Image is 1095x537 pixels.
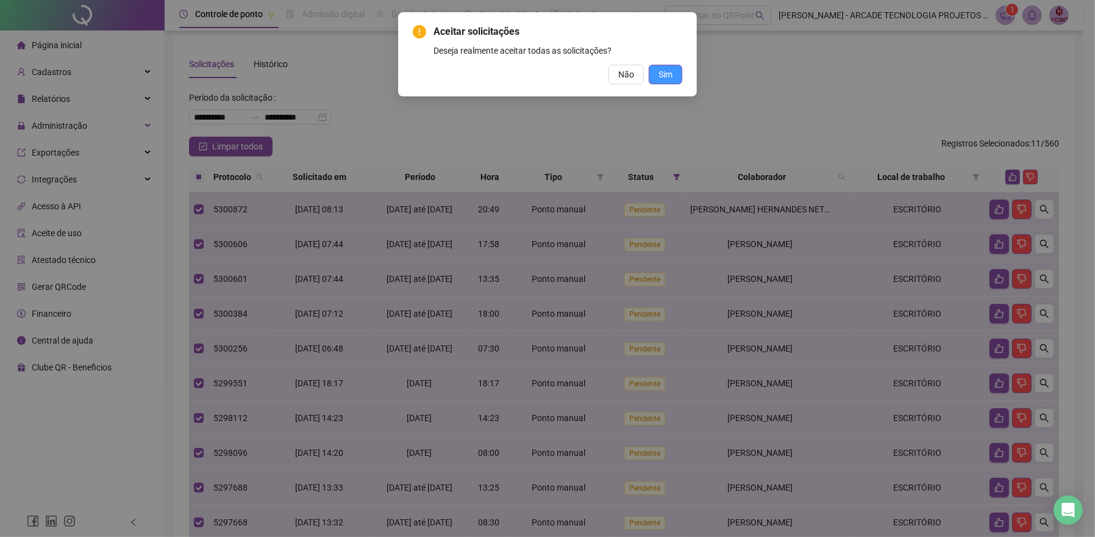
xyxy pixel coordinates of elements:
div: Deseja realmente aceitar todas as solicitações? [433,44,682,57]
span: Sim [658,68,672,81]
div: Open Intercom Messenger [1054,496,1083,525]
span: exclamation-circle [413,25,426,38]
span: Não [618,68,634,81]
button: Não [608,65,644,84]
button: Sim [649,65,682,84]
span: Aceitar solicitações [433,24,682,39]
